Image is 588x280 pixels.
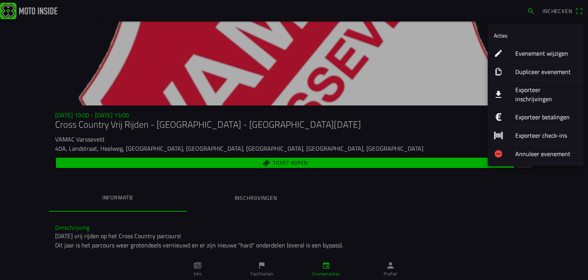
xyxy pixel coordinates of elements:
ion-label: Evenement wijzigen [515,49,577,58]
ion-icon: barcode [494,131,503,140]
ion-label: Dupliceer evenement [515,67,577,76]
ion-icon: remove circle [494,149,503,158]
ion-label: Exporteer inschrijvingen [515,85,577,104]
ion-label: Exporteer betalingen [515,112,577,122]
ion-icon: create [494,49,503,58]
ion-icon: copy [494,67,503,76]
ion-icon: download [494,90,503,99]
ion-label: Exporteer check-ins [515,131,577,140]
ion-label: Acties [494,31,508,40]
ion-icon: logo euro [494,112,503,122]
ion-label: Annuleer evenement [515,149,577,158]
